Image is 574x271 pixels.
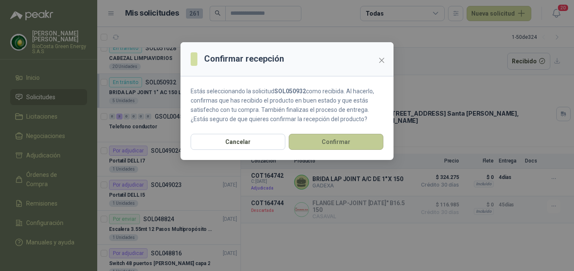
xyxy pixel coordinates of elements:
[289,134,383,150] button: Confirmar
[204,52,284,65] h3: Confirmar recepción
[191,87,383,124] p: Estás seleccionando la solicitud como recibida. Al hacerlo, confirmas que has recibido el product...
[375,54,388,67] button: Close
[274,88,306,95] strong: SOL050932
[378,57,385,64] span: close
[191,134,285,150] button: Cancelar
